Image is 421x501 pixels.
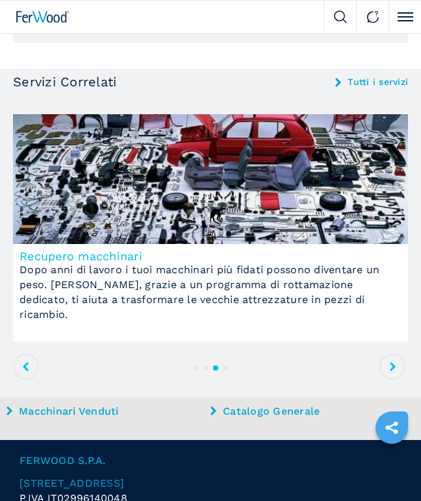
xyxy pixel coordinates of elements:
h5: Recupero macchinari [19,250,402,262]
a: Catalogo Generale [210,404,411,419]
span: FERWOOD S.P.A. [19,453,402,468]
img: Search [334,10,347,23]
button: 3 [213,365,218,371]
button: Click to toggle menu [389,1,421,33]
button: 2 [203,365,209,371]
button: 4 [223,365,228,371]
a: sharethis [376,411,408,444]
span: Dopo anni di lavoro i tuoi macchinari più fidati possono diventare un peso. [PERSON_NAME], grazie... [19,263,379,321]
a: Tutti i servizi [348,77,408,86]
img: image [13,114,408,244]
h3: Servizi Correlati [13,75,116,88]
iframe: Chat [366,443,411,491]
img: Contact us [366,10,379,23]
img: Ferwood [16,11,70,23]
span: [STREET_ADDRESS] [19,477,124,489]
a: Macchinari Venduti [6,404,207,419]
button: 1 [194,365,199,371]
a: [STREET_ADDRESS] [19,476,402,491]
